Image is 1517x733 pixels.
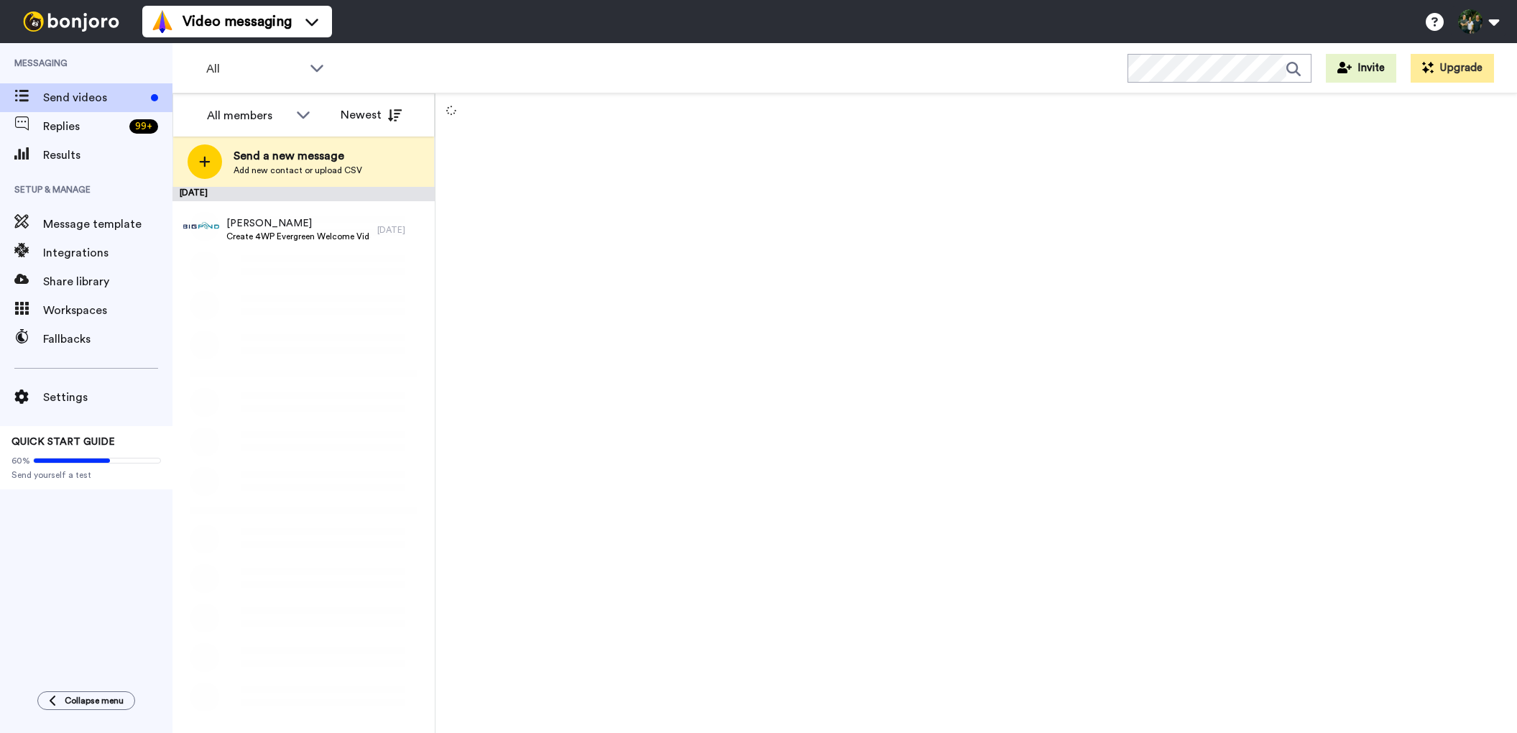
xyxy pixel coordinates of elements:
span: QUICK START GUIDE [11,437,115,447]
div: 99 + [129,119,158,134]
span: Create 4WP Evergreen Welcome Video [226,231,370,242]
span: Settings [43,389,172,406]
img: b08910f0-3d1b-4ec6-97ef-0e09b0bafe72.jpg [183,208,219,244]
span: Share library [43,273,172,290]
button: Collapse menu [37,691,135,710]
span: Results [43,147,172,164]
button: Invite [1326,54,1396,83]
span: [PERSON_NAME] [226,216,370,231]
span: All [206,60,303,78]
div: [DATE] [172,187,435,201]
span: Add new contact or upload CSV [234,165,362,176]
span: Video messaging [183,11,292,32]
span: Collapse menu [65,695,124,706]
span: Fallbacks [43,331,172,348]
span: Send videos [43,89,145,106]
img: vm-color.svg [151,10,174,33]
img: bj-logo-header-white.svg [17,11,125,32]
span: Workspaces [43,302,172,319]
span: Integrations [43,244,172,262]
button: Upgrade [1411,54,1494,83]
button: Newest [330,101,412,129]
div: All members [207,107,289,124]
span: Message template [43,216,172,233]
span: Send a new message [234,147,362,165]
span: Replies [43,118,124,135]
span: Send yourself a test [11,469,161,481]
span: 60% [11,455,30,466]
div: [DATE] [377,224,428,236]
